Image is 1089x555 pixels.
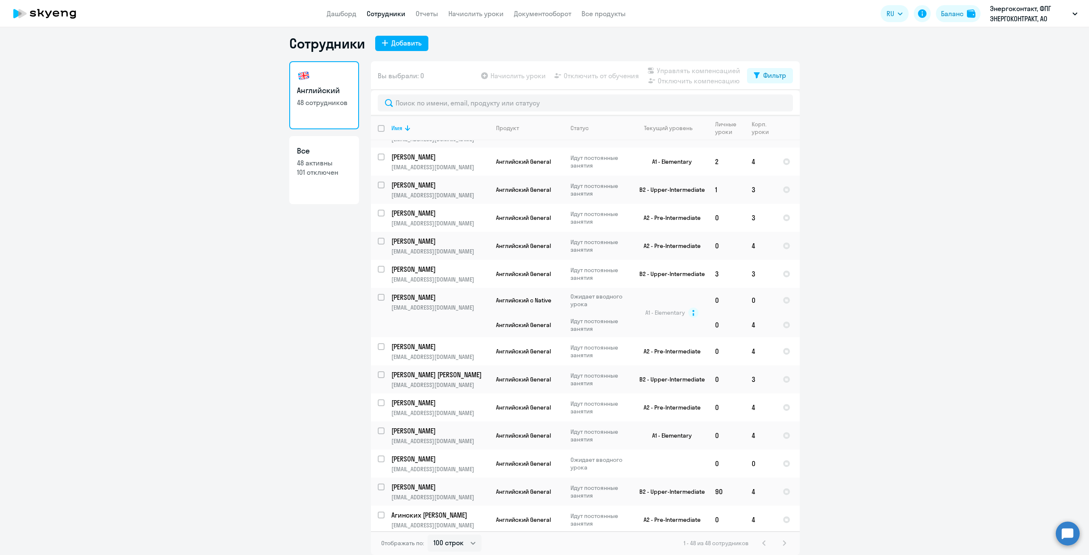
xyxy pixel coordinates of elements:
td: B2 - Upper-Intermediate [629,260,708,288]
td: 3 [708,260,745,288]
a: [PERSON_NAME] [391,208,489,218]
a: [PERSON_NAME] [PERSON_NAME] [391,370,489,379]
td: 1 [708,176,745,204]
td: 2 [708,148,745,176]
a: [PERSON_NAME] [391,180,489,190]
a: [PERSON_NAME] [391,152,489,162]
p: 48 сотрудников [297,98,351,107]
div: Имя [391,124,489,132]
span: Английский General [496,488,551,495]
td: 3 [745,176,776,204]
p: Идут постоянные занятия [570,372,629,387]
td: A1 - Elementary [629,421,708,450]
span: Английский General [496,270,551,278]
p: Идут постоянные занятия [570,182,629,197]
td: 4 [745,393,776,421]
button: Энергоконтакт, ФПГ ЭНЕРГОКОНТРАКТ, АО [986,3,1082,24]
p: [PERSON_NAME] [391,236,487,246]
td: 0 [708,232,745,260]
p: [EMAIL_ADDRESS][DOMAIN_NAME] [391,353,489,361]
p: [EMAIL_ADDRESS][DOMAIN_NAME] [391,191,489,199]
td: 0 [745,288,776,313]
a: Начислить уроки [448,9,504,18]
td: 0 [708,313,745,337]
span: A1 - Elementary [645,309,685,316]
td: 3 [745,365,776,393]
a: [PERSON_NAME] [391,482,489,492]
h1: Сотрудники [289,35,365,52]
p: [EMAIL_ADDRESS][DOMAIN_NAME] [391,276,489,283]
p: Ожидает вводного урока [570,293,629,308]
p: Идут постоянные занятия [570,317,629,333]
span: Английский General [496,214,551,222]
p: [PERSON_NAME] [391,180,487,190]
p: [EMAIL_ADDRESS][DOMAIN_NAME] [391,304,489,311]
td: 0 [708,506,745,534]
span: Английский General [496,158,551,165]
p: 101 отключен [297,168,351,177]
p: [PERSON_NAME] [391,265,487,274]
button: Балансbalance [936,5,981,22]
a: [PERSON_NAME] [391,454,489,464]
td: 4 [745,232,776,260]
div: Баланс [941,9,964,19]
td: A1 - Elementary [629,148,708,176]
span: Отображать по: [381,539,424,547]
button: Фильтр [747,68,793,83]
td: B2 - Upper-Intermediate [629,478,708,506]
div: Личные уроки [715,120,744,136]
h3: Английский [297,85,351,96]
span: Английский General [496,186,551,194]
p: Агинских [PERSON_NAME] [391,510,487,520]
a: [PERSON_NAME] [391,398,489,407]
p: Идут постоянные занятия [570,400,629,415]
span: Вы выбрали: 0 [378,71,424,81]
p: Идут постоянные занятия [570,266,629,282]
span: Английский General [496,432,551,439]
a: Английский48 сотрудников [289,61,359,129]
a: Все48 активны101 отключен [289,136,359,204]
p: [EMAIL_ADDRESS][DOMAIN_NAME] [391,465,489,473]
td: 0 [708,421,745,450]
p: [EMAIL_ADDRESS][DOMAIN_NAME] [391,381,489,389]
td: B2 - Upper-Intermediate [629,365,708,393]
td: 4 [745,313,776,337]
p: [PERSON_NAME] [391,454,487,464]
p: [EMAIL_ADDRESS][DOMAIN_NAME] [391,248,489,255]
td: 4 [745,506,776,534]
button: RU [881,5,909,22]
a: [PERSON_NAME] [391,293,489,302]
p: [EMAIL_ADDRESS][DOMAIN_NAME] [391,163,489,171]
span: Английский с Native [496,296,551,304]
p: Идут постоянные занятия [570,154,629,169]
p: [PERSON_NAME] [391,342,487,351]
p: [EMAIL_ADDRESS][DOMAIN_NAME] [391,219,489,227]
td: 4 [745,478,776,506]
p: [EMAIL_ADDRESS][DOMAIN_NAME] [391,437,489,445]
a: Отчеты [416,9,438,18]
div: Текущий уровень [636,124,708,132]
span: Английский General [496,376,551,383]
td: 3 [745,204,776,232]
td: B2 - Upper-Intermediate [629,176,708,204]
img: english [297,69,311,83]
div: Добавить [391,38,422,48]
a: Документооборот [514,9,571,18]
button: Добавить [375,36,428,51]
p: 48 активны [297,158,351,168]
div: Статус [570,124,589,132]
p: [EMAIL_ADDRESS][DOMAIN_NAME] [391,409,489,417]
span: RU [887,9,894,19]
p: Идут постоянные занятия [570,210,629,225]
td: 0 [708,393,745,421]
td: 4 [745,421,776,450]
p: [PERSON_NAME] [391,398,487,407]
a: [PERSON_NAME] [391,342,489,351]
p: [PERSON_NAME] [PERSON_NAME] [391,370,487,379]
td: A2 - Pre-Intermediate [629,506,708,534]
p: Ожидает вводного урока [570,456,629,471]
span: Английский General [496,460,551,467]
a: [PERSON_NAME] [391,426,489,435]
td: 4 [745,148,776,176]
